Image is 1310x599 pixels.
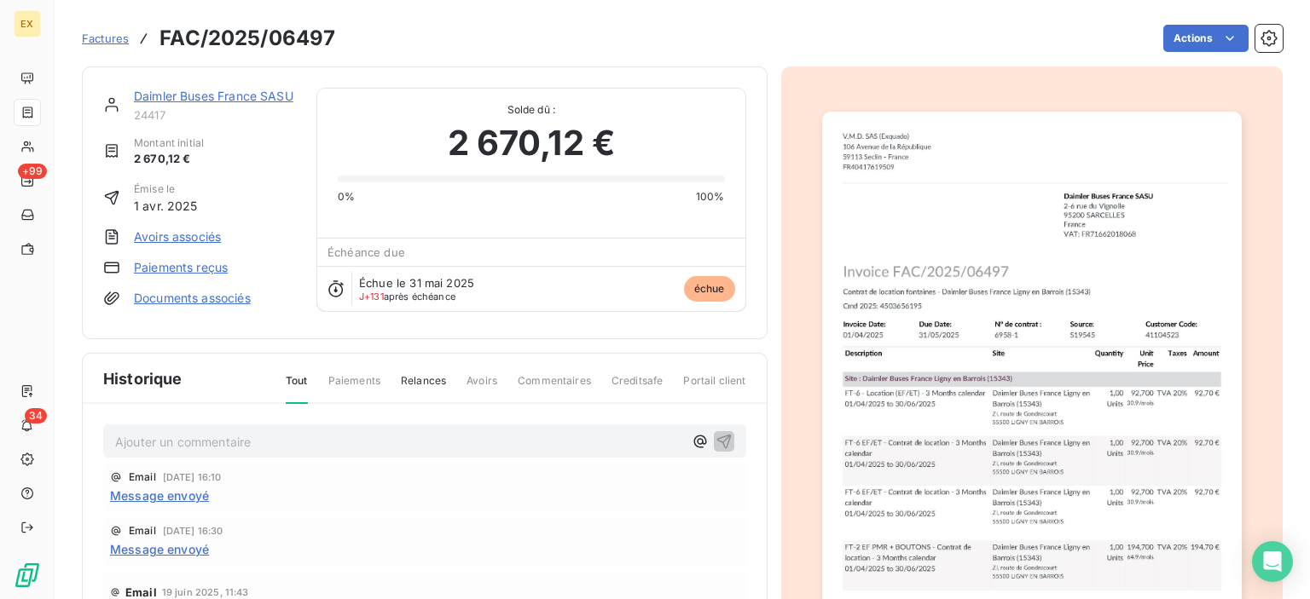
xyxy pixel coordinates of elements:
[134,108,296,122] span: 24417
[134,135,204,151] span: Montant initial
[82,30,129,47] a: Factures
[82,32,129,45] span: Factures
[359,276,474,290] span: Échue le 31 mai 2025
[134,181,198,197] span: Émise le
[14,10,41,37] div: EX
[338,189,355,204] span: 0%
[286,373,308,404] span: Tout
[125,585,157,599] span: Email
[134,290,251,307] a: Documents associés
[612,373,664,402] span: Creditsafe
[103,367,183,390] span: Historique
[163,472,222,482] span: [DATE] 16:10
[134,151,204,168] span: 2 670,12 €
[129,526,156,536] span: Email
[1252,541,1293,582] div: Open Intercom Messenger
[129,472,156,482] span: Email
[159,23,335,54] h3: FAC/2025/06497
[110,487,209,504] span: Message envoyé
[1163,25,1249,52] button: Actions
[110,540,209,558] span: Message envoyé
[134,259,228,276] a: Paiements reçus
[18,164,47,179] span: +99
[134,197,198,215] span: 1 avr. 2025
[359,291,384,302] span: J+131
[684,276,735,302] span: échue
[162,587,249,597] span: 19 juin 2025, 11:43
[327,245,405,259] span: Échéance due
[467,373,497,402] span: Avoirs
[683,373,745,402] span: Portail client
[14,562,41,589] img: Logo LeanPay
[696,189,725,204] span: 100%
[518,373,591,402] span: Commentaires
[448,118,616,169] span: 2 670,12 €
[401,373,446,402] span: Relances
[134,89,293,103] a: Daimler Buses France SASU
[359,291,455,302] span: après échéance
[134,228,221,245] a: Avoirs associés
[338,102,724,118] span: Solde dû :
[163,526,223,536] span: [DATE] 16:30
[328,373,380,402] span: Paiements
[25,408,47,423] span: 34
